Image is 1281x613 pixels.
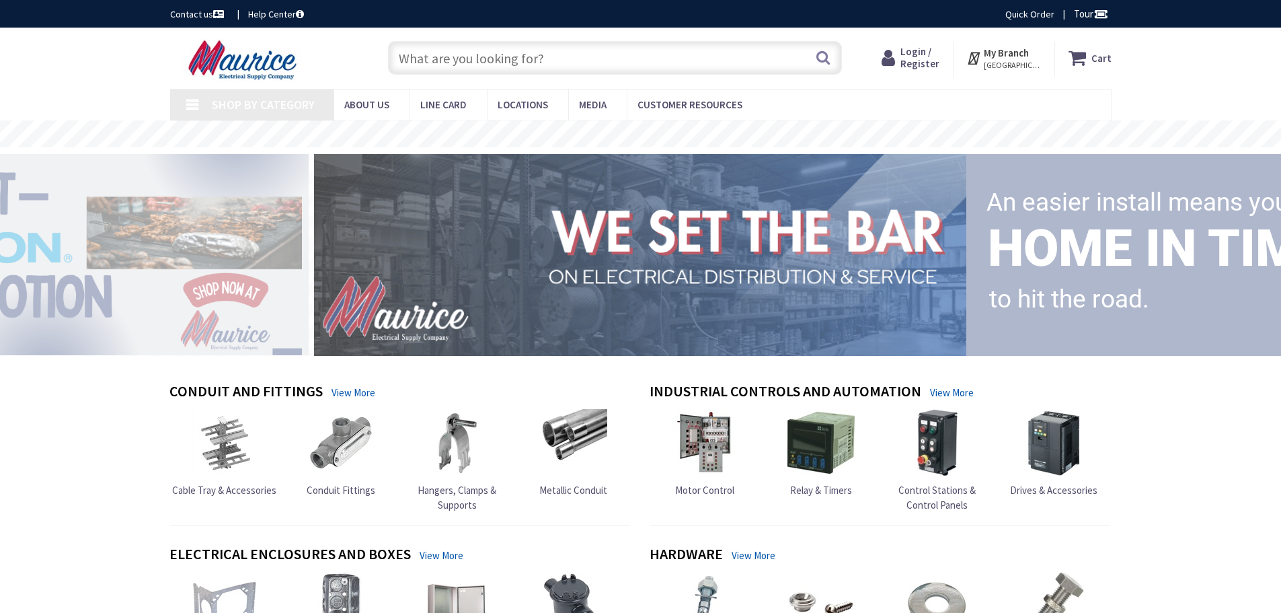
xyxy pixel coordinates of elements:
[1010,409,1097,497] a: Drives & Accessories Drives & Accessories
[675,484,734,497] span: Motor Control
[882,46,939,70] a: Login / Register
[1069,46,1112,70] a: Cart
[966,46,1041,70] div: My Branch [GEOGRAPHIC_DATA], [GEOGRAPHIC_DATA]
[539,409,607,497] a: Metallic Conduit Metallic Conduit
[787,409,855,497] a: Relay & Timers Relay & Timers
[191,409,258,476] img: Cable Tray & Accessories
[170,7,227,21] a: Contact us
[418,484,496,511] span: Hangers, Clamps & Supports
[498,98,548,111] span: Locations
[904,409,971,476] img: Control Stations & Control Panels
[898,484,976,511] span: Control Stations & Control Panels
[930,386,974,400] a: View More
[989,276,1149,323] rs-layer: to hit the road.
[307,409,375,476] img: Conduit Fittings
[518,127,765,142] rs-layer: Free Same Day Pickup at 15 Locations
[882,409,993,512] a: Control Stations & Control Panels Control Stations & Control Panels
[298,150,972,359] img: 1_1.png
[332,386,375,400] a: View More
[671,409,738,476] img: Motor Control
[169,383,323,402] h4: Conduit and Fittings
[424,409,491,476] img: Hangers, Clamps & Supports
[212,97,315,112] span: Shop By Category
[1074,7,1108,20] span: Tour
[307,484,375,497] span: Conduit Fittings
[420,548,463,563] a: View More
[671,409,738,497] a: Motor Control Motor Control
[344,98,389,111] span: About us
[539,484,607,497] span: Metallic Conduit
[402,409,512,512] a: Hangers, Clamps & Supports Hangers, Clamps & Supports
[650,383,921,402] h4: Industrial Controls and Automation
[984,46,1029,59] strong: My Branch
[637,98,742,111] span: Customer Resources
[170,39,319,81] img: Maurice Electrical Supply Company
[172,484,276,497] span: Cable Tray & Accessories
[1091,46,1112,70] strong: Cart
[579,98,607,111] span: Media
[1010,484,1097,497] span: Drives & Accessories
[1020,409,1087,476] img: Drives & Accessories
[732,548,775,563] a: View More
[984,60,1041,71] span: [GEOGRAPHIC_DATA], [GEOGRAPHIC_DATA]
[172,409,276,497] a: Cable Tray & Accessories Cable Tray & Accessories
[1005,7,1054,21] a: Quick Order
[420,98,467,111] span: Line Card
[650,546,723,565] h4: Hardware
[388,41,842,75] input: What are you looking for?
[900,45,939,70] span: Login / Register
[307,409,375,497] a: Conduit Fittings Conduit Fittings
[248,7,304,21] a: Help Center
[540,409,607,476] img: Metallic Conduit
[787,409,855,476] img: Relay & Timers
[169,546,411,565] h4: Electrical Enclosures and Boxes
[790,484,852,497] span: Relay & Timers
